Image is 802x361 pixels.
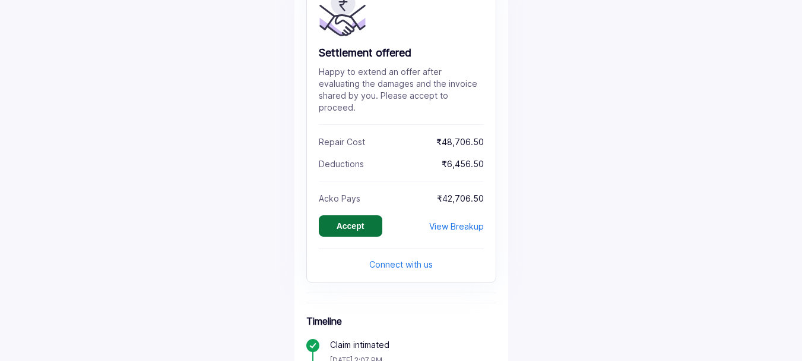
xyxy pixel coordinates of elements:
[429,221,484,231] div: View Breakup
[319,193,360,203] span: Acko Pays
[330,339,496,351] div: Claim intimated
[319,259,484,271] div: Connect with us
[363,193,484,203] span: ₹42,706.50
[319,46,484,60] div: Settlement offered
[319,66,484,114] div: Happy to extend an offer after evaluating the damages and the invoice shared by you. Please accep...
[319,159,364,169] span: Deductions
[306,315,496,327] h6: Timeline
[368,137,484,147] span: ₹48,706.50
[367,159,484,169] span: ₹6,456.50
[319,137,365,147] span: Repair Cost
[319,215,382,237] button: Accept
